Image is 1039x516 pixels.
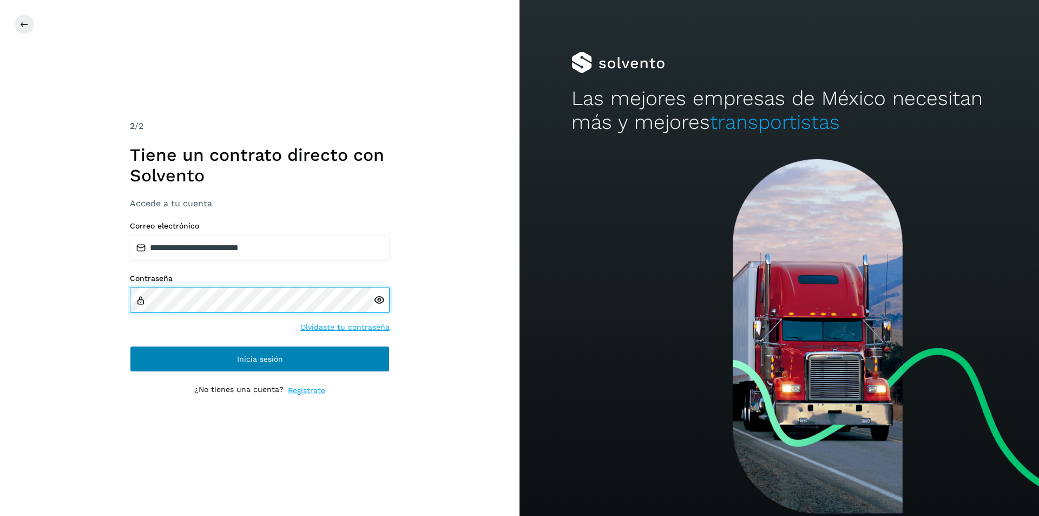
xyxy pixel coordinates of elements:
[194,385,284,396] p: ¿No tienes una cuenta?
[130,198,390,208] h3: Accede a tu cuenta
[130,120,390,133] div: /2
[130,274,390,283] label: Contraseña
[130,221,390,231] label: Correo electrónico
[288,385,325,396] a: Regístrate
[300,322,390,333] a: Olvidaste tu contraseña
[571,87,987,135] h2: Las mejores empresas de México necesitan más y mejores
[130,145,390,186] h1: Tiene un contrato directo con Solvento
[237,355,283,363] span: Inicia sesión
[710,110,840,134] span: transportistas
[130,121,135,131] span: 2
[130,346,390,372] button: Inicia sesión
